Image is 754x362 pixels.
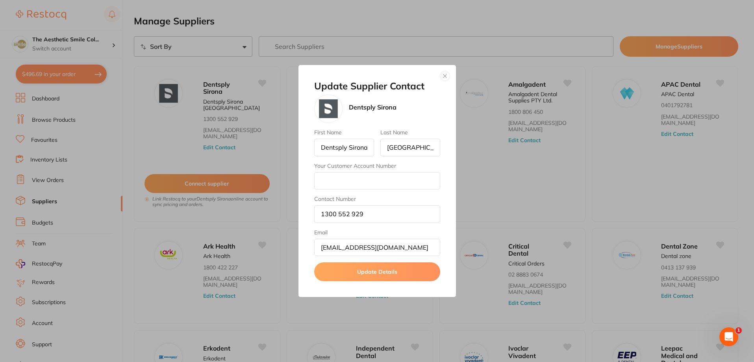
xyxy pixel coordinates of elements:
[735,327,742,334] span: 1
[349,104,396,111] p: Dentsply Sirona
[314,196,440,202] label: Contact Number
[314,229,440,236] label: Email
[314,129,374,136] label: First Name
[314,163,440,169] label: Your Customer Account Number
[314,81,440,92] h2: Update Supplier Contact
[319,99,338,118] img: Dentsply Sirona
[314,262,440,281] button: Update Details
[719,327,738,346] iframe: Intercom live chat
[380,129,440,136] label: Last Name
